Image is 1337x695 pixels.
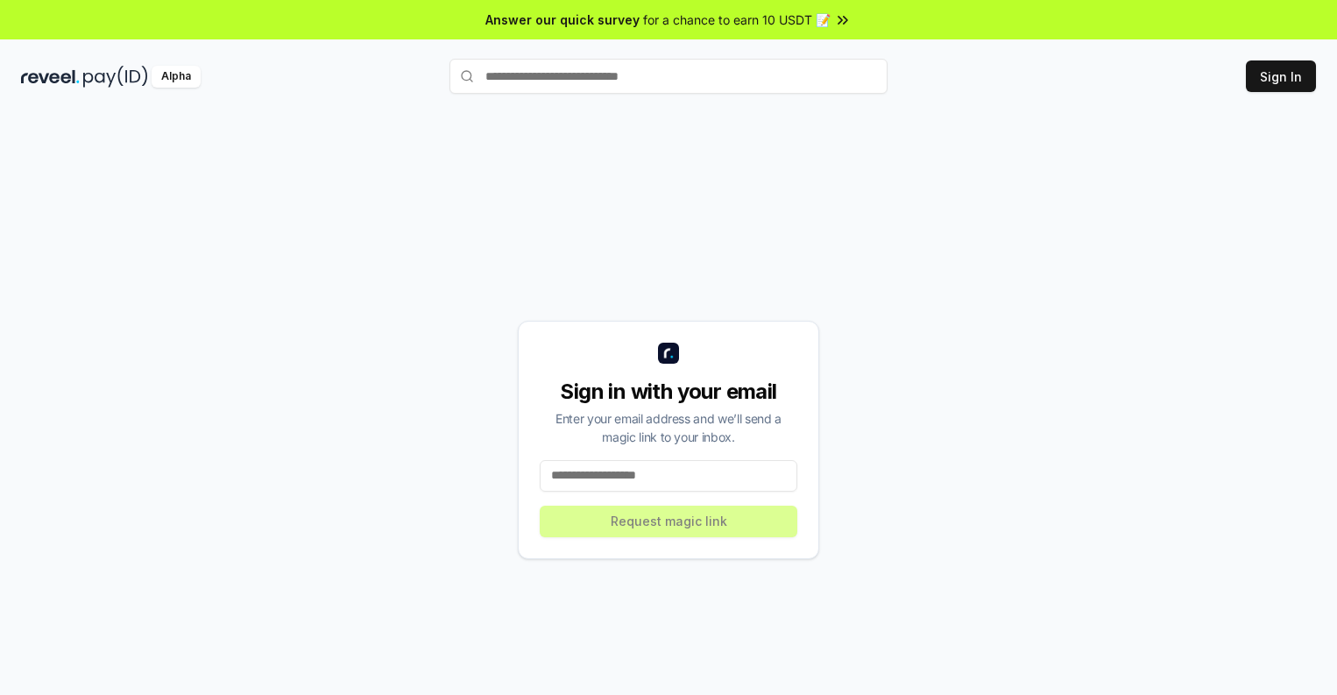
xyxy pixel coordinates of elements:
[485,11,640,29] span: Answer our quick survey
[1246,60,1316,92] button: Sign In
[83,66,148,88] img: pay_id
[540,409,797,446] div: Enter your email address and we’ll send a magic link to your inbox.
[21,66,80,88] img: reveel_dark
[152,66,201,88] div: Alpha
[658,343,679,364] img: logo_small
[643,11,831,29] span: for a chance to earn 10 USDT 📝
[540,378,797,406] div: Sign in with your email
